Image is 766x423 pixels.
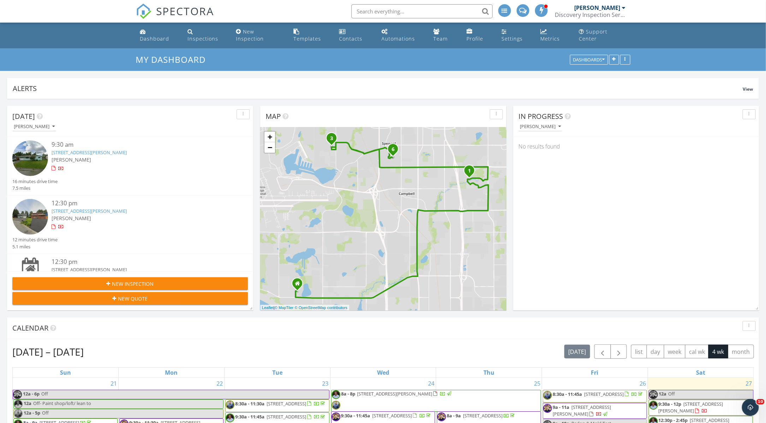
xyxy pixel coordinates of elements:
span: Off [42,410,49,416]
a: 8:30a - 11:45a [STREET_ADDRESS] [543,390,647,403]
div: | [260,305,349,311]
span: New Inspection [112,280,154,288]
a: SPECTORA [136,10,214,24]
button: 4 wk [708,345,728,358]
a: 8a - 9a [STREET_ADDRESS] [447,412,516,419]
div: Inspections [188,35,218,42]
span: [PERSON_NAME] [52,156,91,163]
a: Tuesday [271,368,284,377]
a: Saturday [695,368,707,377]
a: [STREET_ADDRESS][PERSON_NAME] [52,208,127,214]
a: 9:30a - 12p [STREET_ADDRESS][PERSON_NAME] [649,400,753,416]
a: Sunday [59,368,72,377]
a: 9:30 am [STREET_ADDRESS][PERSON_NAME] [PERSON_NAME] 16 minutes drive time 7.5 miles [12,140,248,192]
a: 9:30a - 11:45a [STREET_ADDRESS] [341,412,432,419]
span: [STREET_ADDRESS] [584,391,624,397]
img: 45532e3d26bb4d59a13f8e15856718ef.jpeg [13,390,22,399]
div: New Inspection [236,28,264,42]
a: Zoom in [265,132,275,142]
a: Wednesday [376,368,391,377]
img: 45532e3d26bb4d59a13f8e15856718ef.jpeg [649,390,658,399]
a: 8:30a - 11:30a [STREET_ADDRESS] [225,399,329,412]
a: [STREET_ADDRESS][PERSON_NAME] [52,149,127,156]
a: Go to September 23, 2025 [321,378,330,389]
span: New Quote [118,295,148,302]
button: New Quote [12,292,248,305]
a: Contacts [337,25,373,46]
span: 8a - 9a [447,412,461,419]
span: [STREET_ADDRESS][PERSON_NAME] [357,391,433,397]
div: 9:30 am [52,140,228,149]
div: 5.1 miles [12,243,58,250]
span: [STREET_ADDRESS] [267,400,306,407]
span: [STREET_ADDRESS] [267,413,306,420]
a: Go to September 24, 2025 [427,378,436,389]
div: Settings [501,35,523,42]
img: 45532e3d26bb4d59a13f8e15856718ef.jpeg [437,412,446,421]
div: Templates [293,35,321,42]
a: Go to September 22, 2025 [215,378,224,389]
div: Team [433,35,448,42]
span: [PERSON_NAME] [52,215,91,222]
span: [STREET_ADDRESS] [463,412,503,419]
a: 12:30 pm [STREET_ADDRESS][PERSON_NAME] [PERSON_NAME] 12 minutes drive time 5.1 miles [12,199,248,250]
div: 7.5 miles [12,185,58,192]
div: Contacts [339,35,363,42]
div: Support Center [579,28,607,42]
a: Dashboard [137,25,179,46]
a: © OpenStreetMap contributors [295,306,348,310]
a: 12:30 pm [STREET_ADDRESS][PERSON_NAME] Radon & Mold Test [PERSON_NAME] 0 minutes drive time 0.0 m... [12,258,248,300]
img: The Best Home Inspection Software - Spectora [136,4,152,19]
a: Metrics [538,25,570,46]
div: Discovery Inspection Services [555,11,626,18]
span: [STREET_ADDRESS][PERSON_NAME] [553,404,611,417]
a: Templates [291,25,331,46]
button: New Inspection [12,277,248,290]
span: 12a - 6p [23,390,40,399]
button: [PERSON_NAME] [518,122,562,132]
span: Off [669,391,675,397]
span: 9:30a - 12p [659,401,682,407]
input: Search everything... [351,4,493,18]
a: Support Center [576,25,629,46]
div: 4820 Kalenka Circle, Anchorage AK 99502 [297,283,302,288]
button: [PERSON_NAME] [12,122,56,132]
a: 9a - 11a [STREET_ADDRESS][PERSON_NAME] [553,404,611,417]
a: Go to September 27, 2025 [744,378,754,389]
span: View [743,86,753,92]
img: e44247eb5d754dae85a57f7dac8df971.jpeg [226,400,234,409]
button: list [631,345,647,358]
span: 9a - 11a [553,404,569,410]
a: Go to September 21, 2025 [109,378,118,389]
a: Company Profile [464,25,493,46]
img: e44247eb5d754dae85a57f7dac8df971.jpeg [332,401,340,410]
div: 16 minutes drive time [12,178,58,185]
a: 8a - 8p [STREET_ADDRESS][PERSON_NAME] [331,390,541,412]
img: david.jpg [14,400,23,409]
div: 4005 Gilmore Ct, Anchorage, AK 99503 [393,149,397,153]
img: streetview [12,140,48,176]
span: [STREET_ADDRESS] [373,412,412,419]
button: month [728,345,754,358]
div: No results found [513,137,759,156]
a: Friday [590,368,600,377]
i: 3 [330,136,333,141]
a: Team [430,25,458,46]
a: Inspections [185,25,227,46]
span: In Progress [518,111,563,121]
a: New Inspection [233,25,285,46]
a: 9:30a - 12p [STREET_ADDRESS][PERSON_NAME] [659,401,723,414]
i: 6 [392,147,394,152]
div: Dashboards [573,58,605,62]
span: Calendar [12,323,48,333]
button: [DATE] [564,345,590,358]
img: e44247eb5d754dae85a57f7dac8df971.jpeg [14,409,23,418]
div: [PERSON_NAME] [14,124,55,129]
div: Dashboard [140,35,170,42]
span: 8:30a - 11:30a [235,400,265,407]
div: Alerts [13,84,743,93]
a: Go to September 26, 2025 [639,378,648,389]
div: Profile [467,35,483,42]
button: cal wk [685,345,709,358]
div: Metrics [540,35,560,42]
